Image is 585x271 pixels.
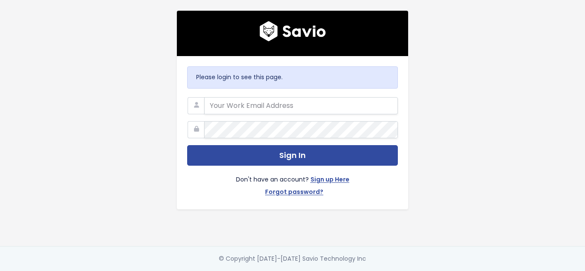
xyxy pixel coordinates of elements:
[265,187,323,199] a: Forgot password?
[310,174,349,187] a: Sign up Here
[196,72,389,83] p: Please login to see this page.
[260,21,326,42] img: logo600x187.a314fd40982d.png
[219,253,366,264] div: © Copyright [DATE]-[DATE] Savio Technology Inc
[187,166,398,199] div: Don't have an account?
[204,97,398,114] input: Your Work Email Address
[187,145,398,166] button: Sign In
